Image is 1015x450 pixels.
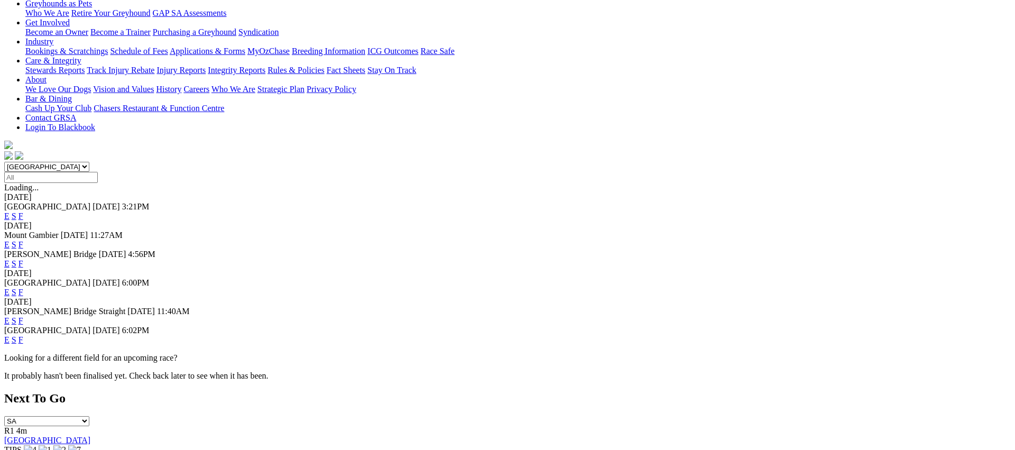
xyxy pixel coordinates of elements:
[238,27,279,36] a: Syndication
[183,85,209,94] a: Careers
[25,94,72,103] a: Bar & Dining
[420,47,454,56] a: Race Safe
[122,278,150,287] span: 6:00PM
[157,307,190,316] span: 11:40AM
[25,75,47,84] a: About
[4,426,14,435] span: R1
[87,66,154,75] a: Track Injury Rebate
[25,85,1011,94] div: About
[127,307,155,316] span: [DATE]
[4,141,13,149] img: logo-grsa-white.png
[156,66,206,75] a: Injury Reports
[257,85,304,94] a: Strategic Plan
[4,151,13,160] img: facebook.svg
[25,85,91,94] a: We Love Our Dogs
[12,335,16,344] a: S
[25,27,88,36] a: Become an Owner
[4,259,10,268] a: E
[25,18,70,27] a: Get Involved
[61,231,88,240] span: [DATE]
[12,212,16,221] a: S
[267,66,325,75] a: Rules & Policies
[4,288,10,297] a: E
[25,123,95,132] a: Login To Blackbook
[90,231,123,240] span: 11:27AM
[93,278,120,287] span: [DATE]
[4,269,1011,278] div: [DATE]
[16,426,27,435] span: 4m
[4,231,59,240] span: Mount Gambier
[327,66,365,75] a: Fact Sheets
[25,66,85,75] a: Stewards Reports
[93,202,120,211] span: [DATE]
[99,250,126,259] span: [DATE]
[367,66,416,75] a: Stay On Track
[307,85,356,94] a: Privacy Policy
[25,8,69,17] a: Who We Are
[208,66,265,75] a: Integrity Reports
[12,259,16,268] a: S
[25,113,76,122] a: Contact GRSA
[4,297,1011,307] div: [DATE]
[4,353,1011,363] p: Looking for a different field for an upcoming race?
[4,307,125,316] span: [PERSON_NAME] Bridge Straight
[25,56,81,65] a: Care & Integrity
[93,326,120,335] span: [DATE]
[4,221,1011,231] div: [DATE]
[4,212,10,221] a: E
[4,202,90,211] span: [GEOGRAPHIC_DATA]
[110,47,168,56] a: Schedule of Fees
[4,183,39,192] span: Loading...
[94,104,224,113] a: Chasers Restaurant & Function Centre
[19,335,23,344] a: F
[247,47,290,56] a: MyOzChase
[93,85,154,94] a: Vision and Values
[19,316,23,325] a: F
[4,316,10,325] a: E
[153,8,227,17] a: GAP SA Assessments
[128,250,155,259] span: 4:56PM
[4,391,1011,406] h2: Next To Go
[292,47,365,56] a: Breeding Information
[19,288,23,297] a: F
[4,326,90,335] span: [GEOGRAPHIC_DATA]
[25,66,1011,75] div: Care & Integrity
[4,335,10,344] a: E
[25,47,108,56] a: Bookings & Scratchings
[25,8,1011,18] div: Greyhounds as Pets
[153,27,236,36] a: Purchasing a Greyhound
[25,27,1011,37] div: Get Involved
[4,240,10,249] a: E
[12,316,16,325] a: S
[367,47,418,56] a: ICG Outcomes
[12,288,16,297] a: S
[122,326,150,335] span: 6:02PM
[71,8,151,17] a: Retire Your Greyhound
[25,104,91,113] a: Cash Up Your Club
[25,104,1011,113] div: Bar & Dining
[15,151,23,160] img: twitter.svg
[4,436,90,445] a: [GEOGRAPHIC_DATA]
[170,47,245,56] a: Applications & Forms
[211,85,255,94] a: Who We Are
[19,240,23,249] a: F
[4,278,90,287] span: [GEOGRAPHIC_DATA]
[4,192,1011,202] div: [DATE]
[156,85,181,94] a: History
[4,172,98,183] input: Select date
[25,37,53,46] a: Industry
[19,259,23,268] a: F
[90,27,151,36] a: Become a Trainer
[25,47,1011,56] div: Industry
[4,250,97,259] span: [PERSON_NAME] Bridge
[122,202,150,211] span: 3:21PM
[19,212,23,221] a: F
[12,240,16,249] a: S
[4,371,269,380] partial: It probably hasn't been finalised yet. Check back later to see when it has been.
